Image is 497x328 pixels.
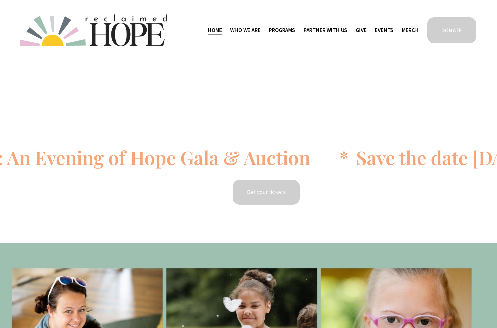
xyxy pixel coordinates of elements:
[426,16,477,44] a: DONATE
[304,25,347,35] a: folder dropdown
[304,26,347,35] span: Partner With Us
[402,25,418,35] a: Merch
[356,25,366,35] a: Give
[375,25,393,35] a: Events
[232,179,301,206] a: Get your tickets
[208,25,222,35] a: Home
[230,26,260,35] span: Who We Are
[20,14,167,46] img: Reclaimed Hope Initiative
[230,25,260,35] a: folder dropdown
[269,25,295,35] a: folder dropdown
[269,26,295,35] span: Programs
